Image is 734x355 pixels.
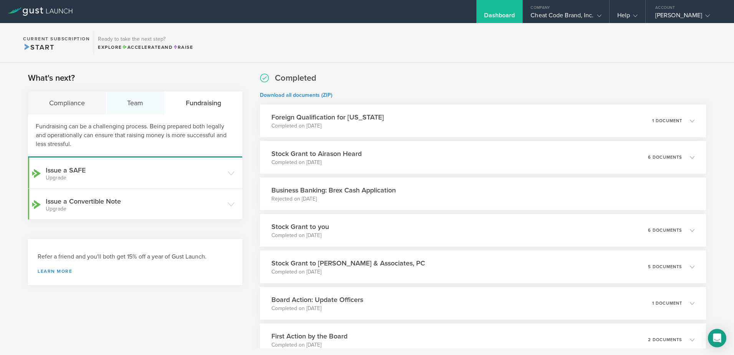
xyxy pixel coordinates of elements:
[28,91,106,114] div: Compliance
[28,114,242,158] div: Fundraising can be a challenging process. Being prepared both legally and operationally can ensur...
[94,31,197,55] div: Ready to take the next step?ExploreAccelerateandRaise
[648,155,682,159] p: 6 documents
[271,268,425,276] p: Completed on [DATE]
[531,12,601,23] div: Cheat Code Brand, Inc.
[271,232,329,239] p: Completed on [DATE]
[708,329,726,347] div: Open Intercom Messenger
[271,122,384,130] p: Completed on [DATE]
[271,112,384,122] h3: Foreign Qualification for [US_STATE]
[648,265,682,269] p: 5 documents
[652,301,682,305] p: 1 document
[23,36,90,41] h2: Current Subscription
[38,252,233,261] h3: Refer a friend and you'll both get 15% off a year of Gust Launch.
[122,45,173,50] span: and
[165,91,242,114] div: Fundraising
[617,12,638,23] div: Help
[173,45,193,50] span: Raise
[271,222,329,232] h3: Stock Grant to you
[271,195,396,203] p: Rejected on [DATE]
[271,185,396,195] h3: Business Banking: Brex Cash Application
[46,165,224,181] h3: Issue a SAFE
[38,269,233,274] a: Learn more
[271,305,363,312] p: Completed on [DATE]
[122,45,161,50] span: Accelerate
[23,43,54,51] span: Start
[46,175,224,181] small: Upgrade
[46,206,224,212] small: Upgrade
[648,228,682,232] p: 6 documents
[106,91,165,114] div: Team
[271,159,362,166] p: Completed on [DATE]
[28,73,75,84] h2: What's next?
[271,295,363,305] h3: Board Action: Update Officers
[98,44,193,51] div: Explore
[46,196,224,212] h3: Issue a Convertible Note
[271,149,362,159] h3: Stock Grant to Airason Heard
[260,92,332,98] a: Download all documents (ZIP)
[484,12,515,23] div: Dashboard
[655,12,721,23] div: [PERSON_NAME]
[271,341,347,349] p: Completed on [DATE]
[271,258,425,268] h3: Stock Grant to [PERSON_NAME] & Associates, PC
[275,73,316,84] h2: Completed
[652,119,682,123] p: 1 document
[271,331,347,341] h3: First Action by the Board
[648,338,682,342] p: 2 documents
[98,36,193,42] h3: Ready to take the next step?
